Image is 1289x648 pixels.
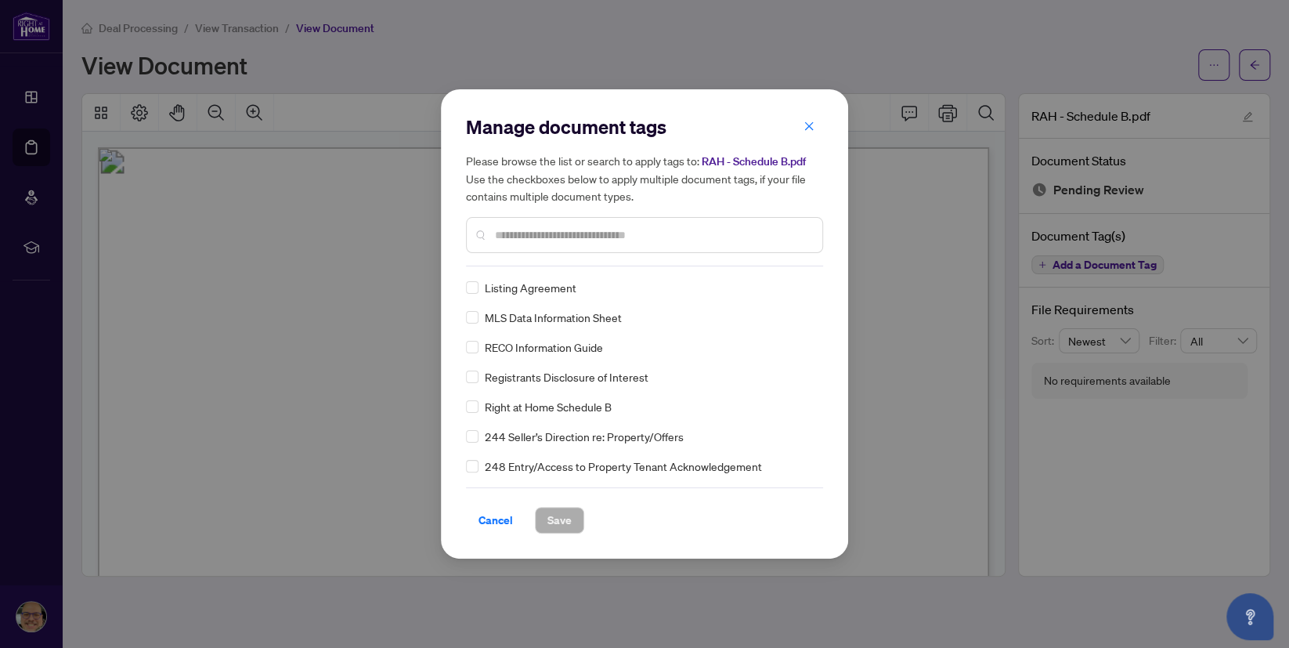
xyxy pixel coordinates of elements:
[702,154,806,168] span: RAH - Schedule B.pdf
[466,507,525,534] button: Cancel
[1226,593,1273,640] button: Open asap
[485,279,576,296] span: Listing Agreement
[466,152,823,205] h5: Please browse the list or search to apply tags to: Use the checkboxes below to apply multiple doc...
[803,121,814,132] span: close
[485,338,603,356] span: RECO Information Guide
[485,458,762,475] span: 248 Entry/Access to Property Tenant Acknowledgement
[485,309,622,326] span: MLS Data Information Sheet
[478,508,513,533] span: Cancel
[485,398,612,415] span: Right at Home Schedule B
[535,507,584,534] button: Save
[485,368,648,386] span: Registrants Disclosure of Interest
[485,428,684,445] span: 244 Seller’s Direction re: Property/Offers
[466,114,823,139] h2: Manage document tags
